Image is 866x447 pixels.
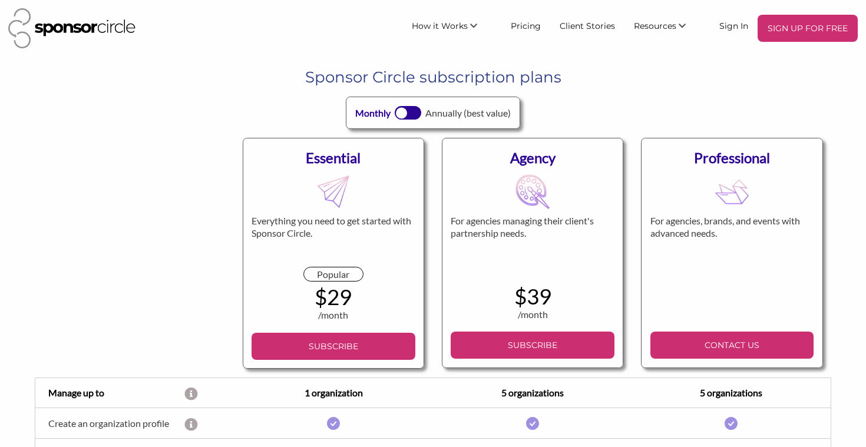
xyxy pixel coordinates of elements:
div: Popular [303,267,363,282]
div: 5 organizations [433,386,632,400]
div: 1 organization [234,386,433,400]
img: MDB8YWNjdF8xRVMyQnVKcDI4S0FlS2M5fGZsX2xpdmVfemZLY1VLQ1l3QUkzM2FycUE0M0ZwaXNX00M5cMylX0 [715,174,749,209]
div: $39 [451,286,614,307]
img: Sponsor Circle Logo [8,8,135,48]
div: Essential [252,147,415,168]
div: Annually (best value) [425,106,511,120]
div: Professional [650,147,814,168]
a: CONTACT US [650,332,814,359]
div: For agencies, brands, and events with advanced needs. [650,215,814,267]
img: MDB8YWNjdF8xRVMyQnVKcDI4S0FlS2M5fGZsX2xpdmVfZ2hUeW9zQmppQkJrVklNa3k3WGg1bXBx00WCYLTg8d [316,174,351,209]
p: SIGN UP FOR FREE [762,19,853,37]
div: Agency [451,147,614,168]
p: SUBSCRIBE [455,336,609,354]
img: i [725,417,738,430]
div: $29 [252,286,415,308]
p: CONTACT US [655,336,809,354]
a: Sign In [710,15,758,36]
img: i [526,417,539,430]
p: SUBSCRIBE [256,337,410,355]
a: SUBSCRIBE [252,333,415,360]
span: /month [518,309,548,320]
h1: Sponsor Circle subscription plans [44,67,822,88]
div: 5 organizations [632,386,831,400]
a: SUBSCRIBE [451,332,614,359]
div: Create an organization profile [35,418,184,429]
span: /month [318,309,348,320]
div: Manage up to [35,386,184,400]
div: Everything you need to get started with Sponsor Circle. [252,215,415,267]
img: MDB8YWNjdF8xRVMyQnVKcDI4S0FlS2M5fGZsX2xpdmVfa1QzbGg0YzRNa2NWT1BDV21CQUZza1Zs0031E1MQed [515,174,550,209]
img: i [327,417,340,430]
div: Monthly [355,106,391,120]
span: Resources [634,21,676,31]
span: How it Works [412,21,468,31]
a: Client Stories [550,15,624,36]
li: Resources [624,15,710,42]
div: For agencies managing their client's partnership needs. [451,215,614,267]
li: How it Works [402,15,501,42]
a: Pricing [501,15,550,36]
